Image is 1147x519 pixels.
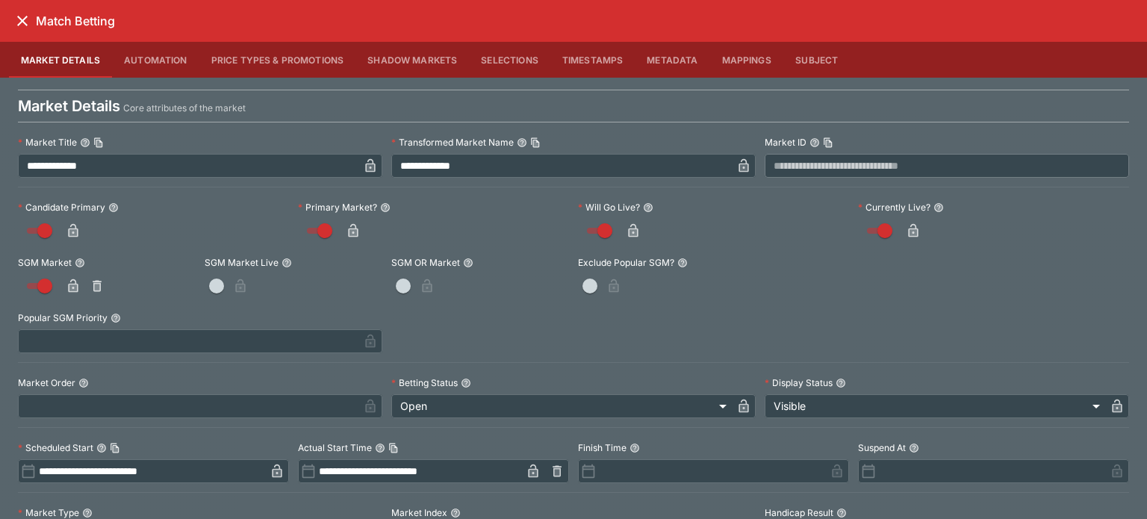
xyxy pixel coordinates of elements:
p: Market Type [18,506,79,519]
button: Actual Start TimeCopy To Clipboard [375,443,385,453]
p: Market Order [18,376,75,389]
button: Currently Live? [933,202,944,213]
p: Will Go Live? [578,201,640,214]
p: Scheduled Start [18,441,93,454]
button: SGM Market Live [282,258,292,268]
h6: Match Betting [36,13,115,29]
p: Suspend At [858,441,906,454]
p: Actual Start Time [298,441,372,454]
button: Copy To Clipboard [110,443,120,453]
div: Open [391,394,732,418]
button: Finish Time [630,443,640,453]
p: Core attributes of the market [123,101,246,116]
p: Display Status [765,376,833,389]
button: SGM OR Market [463,258,473,268]
button: Betting Status [461,378,471,388]
h4: Market Details [18,96,120,116]
button: Exclude Popular SGM? [677,258,688,268]
button: Popular SGM Priority [111,313,121,323]
button: Mappings [710,42,783,78]
button: Selections [469,42,550,78]
button: Copy To Clipboard [388,443,399,453]
button: Market IDCopy To Clipboard [809,137,820,148]
button: Display Status [836,378,846,388]
button: Automation [112,42,199,78]
p: SGM OR Market [391,256,460,269]
p: Finish Time [578,441,627,454]
p: SGM Market [18,256,72,269]
button: Scheduled StartCopy To Clipboard [96,443,107,453]
button: Subject [783,42,851,78]
button: Timestamps [550,42,635,78]
p: Market Title [18,136,77,149]
p: Primary Market? [298,201,377,214]
button: Market Details [9,42,112,78]
button: Primary Market? [380,202,391,213]
p: Exclude Popular SGM? [578,256,674,269]
p: Betting Status [391,376,458,389]
p: Popular SGM Priority [18,311,108,324]
p: Candidate Primary [18,201,105,214]
p: SGM Market Live [205,256,279,269]
button: Market TitleCopy To Clipboard [80,137,90,148]
button: Copy To Clipboard [530,137,541,148]
button: Price Types & Promotions [199,42,356,78]
p: Market ID [765,136,806,149]
button: Market Order [78,378,89,388]
p: Market Index [391,506,447,519]
div: Visible [765,394,1105,418]
button: SGM Market [75,258,85,268]
button: Metadata [635,42,709,78]
button: Market Type [82,508,93,518]
button: Suspend At [909,443,919,453]
p: Handicap Result [765,506,833,519]
button: Copy To Clipboard [93,137,104,148]
button: close [9,7,36,34]
button: Transformed Market NameCopy To Clipboard [517,137,527,148]
button: Candidate Primary [108,202,119,213]
button: Handicap Result [836,508,847,518]
button: Market Index [450,508,461,518]
p: Transformed Market Name [391,136,514,149]
button: Will Go Live? [643,202,653,213]
button: Shadow Markets [355,42,469,78]
p: Currently Live? [858,201,930,214]
button: Copy To Clipboard [823,137,833,148]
